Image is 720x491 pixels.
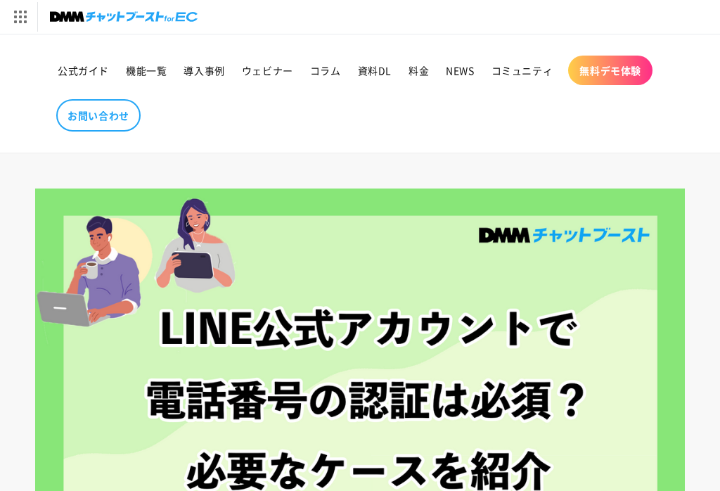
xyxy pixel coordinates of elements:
span: 資料DL [358,64,392,77]
span: 機能一覧 [126,64,167,77]
span: お問い合わせ [67,109,129,122]
a: 料金 [400,56,437,85]
a: ウェビナー [233,56,302,85]
span: 無料デモ体験 [579,64,641,77]
span: コラム [310,64,341,77]
span: 公式ガイド [58,64,109,77]
a: コラム [302,56,349,85]
img: チャットブーストforEC [50,7,198,27]
a: 資料DL [349,56,400,85]
span: コミュニティ [491,64,553,77]
a: お問い合わせ [56,99,141,132]
a: 機能一覧 [117,56,175,85]
span: 導入事例 [184,64,224,77]
a: NEWS [437,56,482,85]
a: 無料デモ体験 [568,56,652,85]
a: 導入事例 [175,56,233,85]
a: 公式ガイド [49,56,117,85]
span: 料金 [409,64,429,77]
a: コミュニティ [483,56,562,85]
span: NEWS [446,64,474,77]
span: ウェビナー [242,64,293,77]
img: サービス [2,2,37,32]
